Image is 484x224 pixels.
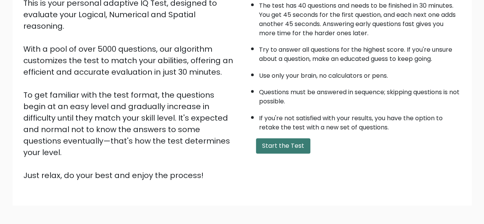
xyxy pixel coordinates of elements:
li: Questions must be answered in sequence; skipping questions is not possible. [259,84,461,106]
li: Use only your brain, no calculators or pens. [259,67,461,80]
button: Start the Test [256,138,310,154]
li: Try to answer all questions for the highest score. If you're unsure about a question, make an edu... [259,41,461,64]
li: If you're not satisfied with your results, you have the option to retake the test with a new set ... [259,110,461,132]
